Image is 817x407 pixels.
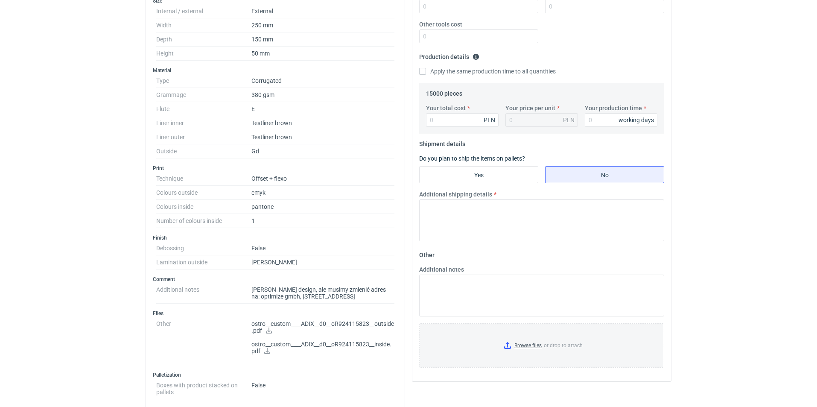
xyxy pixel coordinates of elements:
[585,113,657,127] input: 0
[156,378,251,395] dt: Boxes with product stacked on pallets
[153,234,398,241] h3: Finish
[156,88,251,102] dt: Grammage
[251,214,394,228] dd: 1
[426,104,466,112] label: Your total cost
[156,172,251,186] dt: Technique
[419,20,462,29] label: Other tools cost
[251,378,394,395] dd: False
[419,190,492,199] label: Additional shipping details
[156,130,251,144] dt: Liner outer
[251,186,394,200] dd: cmyk
[251,320,394,335] p: ostro__custom____ADIX__d0__oR924115823__outside.pdf
[156,200,251,214] dt: Colours inside
[251,102,394,116] dd: E
[419,265,464,274] label: Additional notes
[419,137,465,147] legend: Shipment details
[251,74,394,88] dd: Corrugated
[419,155,525,162] label: Do you plan to ship the items on pallets?
[156,255,251,269] dt: Lamination outside
[251,32,394,47] dd: 150 mm
[585,104,642,112] label: Your production time
[156,18,251,32] dt: Width
[153,310,398,317] h3: Files
[420,324,664,367] label: or drop to attach
[156,102,251,116] dt: Flute
[156,186,251,200] dt: Colours outside
[251,18,394,32] dd: 250 mm
[505,104,555,112] label: Your price per unit
[251,341,394,355] p: ostro__custom____ADIX__d0__oR924115823__inside.pdf
[251,47,394,61] dd: 50 mm
[426,87,462,97] legend: 15000 pieces
[153,276,398,283] h3: Comment
[251,200,394,214] dd: pantone
[156,47,251,61] dt: Height
[545,166,664,183] label: No
[484,116,495,124] div: PLN
[251,255,394,269] dd: [PERSON_NAME]
[251,4,394,18] dd: External
[251,283,394,304] dd: [PERSON_NAME] design, ale musimy zmienić adres na: optimize gmbh, [STREET_ADDRESS]
[619,116,654,124] div: working days
[153,67,398,74] h3: Material
[419,248,435,258] legend: Other
[563,116,575,124] div: PLN
[156,283,251,304] dt: Additional notes
[419,29,538,43] input: 0
[153,165,398,172] h3: Print
[156,32,251,47] dt: Depth
[251,144,394,158] dd: Gd
[419,166,538,183] label: Yes
[251,130,394,144] dd: Testliner brown
[156,4,251,18] dt: Internal / external
[156,317,251,365] dt: Other
[426,113,499,127] input: 0
[156,144,251,158] dt: Outside
[251,241,394,255] dd: False
[156,214,251,228] dt: Number of colours inside
[156,116,251,130] dt: Liner inner
[251,116,394,130] dd: Testliner brown
[153,372,398,378] h3: Palletization
[251,172,394,186] dd: Offset + flexo
[156,241,251,255] dt: Debossing
[419,67,556,76] label: Apply the same production time to all quantities
[419,50,479,60] legend: Production details
[156,74,251,88] dt: Type
[251,88,394,102] dd: 380 gsm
